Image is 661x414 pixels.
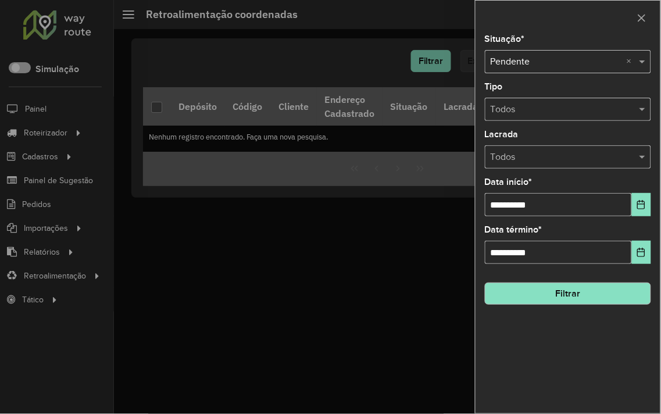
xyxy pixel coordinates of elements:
[485,32,525,46] label: Situação
[485,80,503,94] label: Tipo
[632,193,651,216] button: Choose Date
[485,223,542,237] label: Data término
[627,55,637,69] span: Clear all
[485,283,651,305] button: Filtrar
[632,241,651,264] button: Choose Date
[485,127,519,141] label: Lacrada
[485,175,533,189] label: Data início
